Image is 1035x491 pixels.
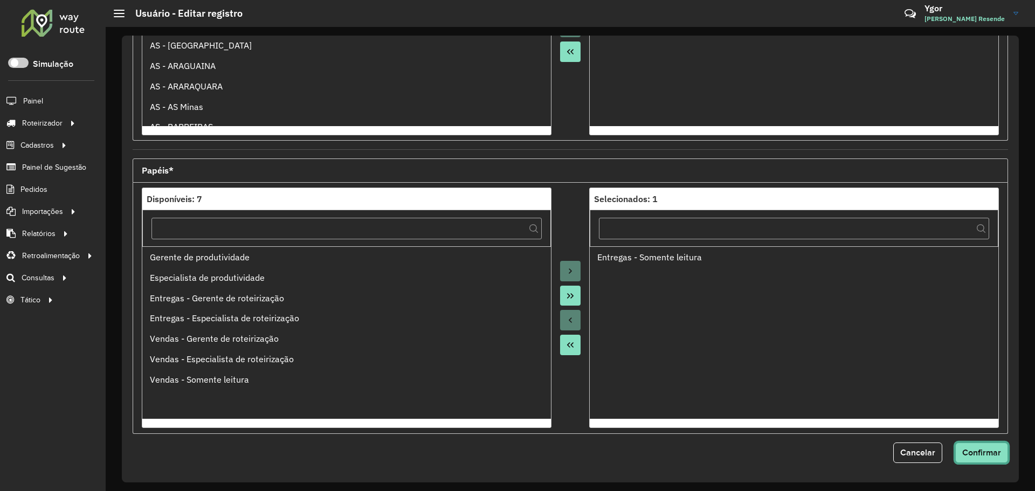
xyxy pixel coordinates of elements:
span: Cadastros [20,140,54,151]
span: Pedidos [20,184,47,195]
div: Entregas - Especialista de roteirização [150,312,544,324]
div: AS - ARARAQUARA [150,80,544,93]
div: Disponíveis: 7 [147,192,547,205]
span: [PERSON_NAME] Resende [924,14,1005,24]
span: Confirmar [962,448,1001,457]
h2: Usuário - Editar registro [125,8,243,19]
span: Painel de Sugestão [22,162,86,173]
span: Importações [22,206,63,217]
div: Vendas - Somente leitura [150,373,544,386]
span: Tático [20,294,40,306]
div: Entregas - Somente leitura [597,251,991,264]
div: Entregas - Gerente de roteirização [150,292,544,305]
a: Contato Rápido [899,2,922,25]
div: AS - BARREIRAS [150,120,544,133]
span: Cancelar [900,448,935,457]
h3: Ygor [924,3,1005,13]
button: Move All to Source [560,335,581,355]
div: Vendas - Especialista de roteirização [150,352,544,365]
div: Selecionados: 1 [594,192,994,205]
div: AS - ARAGUAINA [150,59,544,72]
div: AS - [GEOGRAPHIC_DATA] [150,39,544,52]
div: Gerente de produtividade [150,251,544,264]
button: Confirmar [955,442,1008,463]
button: Move All to Source [560,42,581,62]
span: Papéis* [142,166,174,175]
button: Cancelar [893,442,942,463]
div: AS - AS Minas [150,100,544,113]
label: Simulação [33,58,73,71]
button: Move All to Target [560,286,581,306]
span: Relatórios [22,228,56,239]
div: Especialista de produtividade [150,271,544,284]
span: Roteirizador [22,117,63,129]
span: Consultas [22,272,54,283]
div: Vendas - Gerente de roteirização [150,332,544,345]
span: Retroalimentação [22,250,80,261]
span: Painel [23,95,43,107]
